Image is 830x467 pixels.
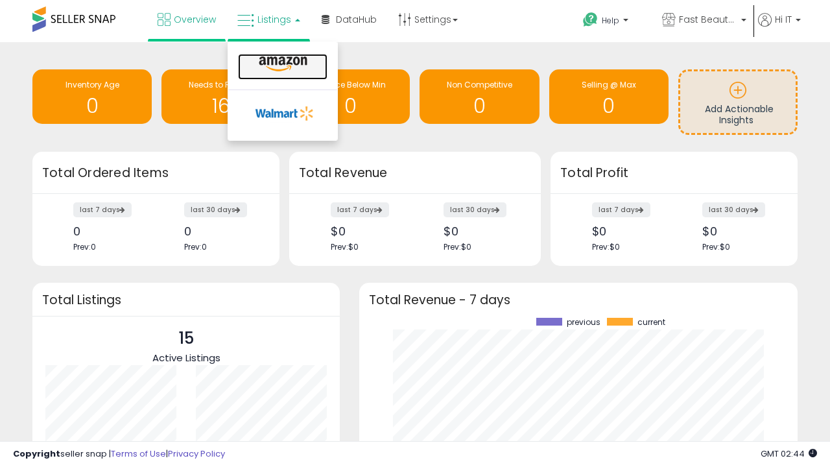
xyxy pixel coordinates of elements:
label: last 7 days [592,202,650,217]
a: BB Price Below Min 0 [290,69,410,124]
span: Add Actionable Insights [705,102,774,127]
div: $0 [592,224,665,238]
span: Active Listings [152,351,220,365]
label: last 30 days [444,202,506,217]
h3: Total Profit [560,164,788,182]
label: last 7 days [331,202,389,217]
h3: Total Revenue [299,164,531,182]
a: Privacy Policy [168,448,225,460]
span: Listings [257,13,291,26]
div: $0 [702,224,775,238]
span: current [637,318,665,327]
a: Hi IT [758,13,801,42]
p: 15 [152,326,220,351]
h1: 0 [426,95,532,117]
a: Needs to Reprice 16 [161,69,281,124]
span: Selling @ Max [582,79,636,90]
label: last 30 days [702,202,765,217]
span: BB Price Below Min [314,79,386,90]
h3: Total Ordered Items [42,164,270,182]
span: Prev: $0 [444,241,471,252]
span: Prev: 0 [184,241,207,252]
span: Prev: $0 [702,241,730,252]
h3: Total Revenue - 7 days [369,295,788,305]
h1: 0 [556,95,662,117]
span: Prev: 0 [73,241,96,252]
div: $0 [331,224,405,238]
span: Non Competitive [447,79,512,90]
span: Prev: $0 [592,241,620,252]
div: 0 [184,224,257,238]
a: Non Competitive 0 [420,69,539,124]
div: $0 [444,224,518,238]
strong: Copyright [13,448,60,460]
span: Needs to Reprice [189,79,254,90]
span: Help [602,15,619,26]
span: Hi IT [775,13,792,26]
span: previous [567,318,600,327]
span: Inventory Age [65,79,119,90]
i: Get Help [582,12,599,28]
a: Add Actionable Insights [680,71,796,133]
h1: 0 [297,95,403,117]
label: last 7 days [73,202,132,217]
span: Overview [174,13,216,26]
a: Terms of Use [111,448,166,460]
a: Selling @ Max 0 [549,69,669,124]
h1: 16 [168,95,274,117]
span: 2025-10-10 02:44 GMT [761,448,817,460]
h1: 0 [39,95,145,117]
label: last 30 days [184,202,247,217]
div: seller snap | | [13,448,225,461]
span: DataHub [336,13,377,26]
h3: Total Listings [42,295,330,305]
div: 0 [73,224,146,238]
a: Inventory Age 0 [32,69,152,124]
span: Prev: $0 [331,241,359,252]
span: Fast Beauty ([GEOGRAPHIC_DATA]) [679,13,737,26]
a: Help [573,2,650,42]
